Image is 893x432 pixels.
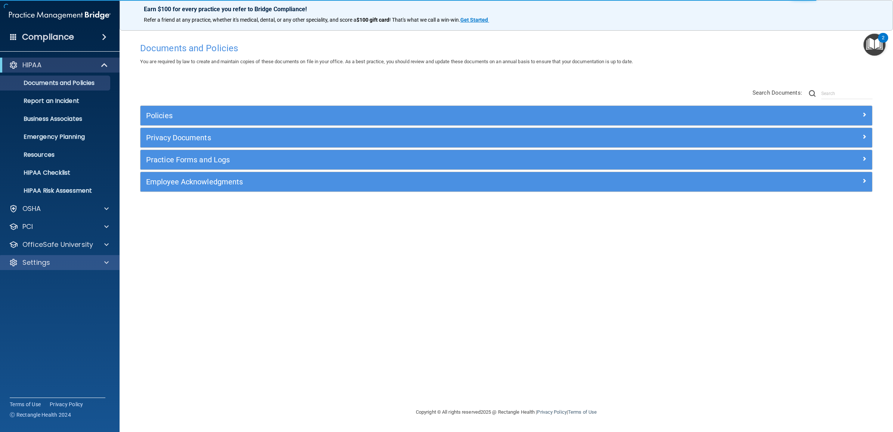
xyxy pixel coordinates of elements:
strong: $100 gift card [356,17,389,23]
h5: Practice Forms and Logs [146,156,684,164]
p: OSHA [22,204,41,213]
a: Practice Forms and Logs [146,154,866,166]
span: Refer a friend at any practice, whether it's medical, dental, or any other speciality, and score a [144,17,356,23]
a: Privacy Documents [146,132,866,144]
h5: Policies [146,111,684,120]
p: HIPAA [22,61,41,70]
span: ! That's what we call a win-win. [389,17,460,23]
p: Business Associates [5,115,107,123]
h4: Documents and Policies [140,43,872,53]
p: Documents and Policies [5,79,107,87]
span: Search Documents: [753,89,802,96]
a: Terms of Use [568,409,597,415]
p: PCI [22,222,33,231]
button: Open Resource Center, 2 new notifications [863,34,886,56]
input: Search [821,88,872,99]
span: You are required by law to create and maintain copies of these documents on file in your office. ... [140,59,633,64]
a: Employee Acknowledgments [146,176,866,188]
div: 2 [882,38,884,48]
a: Privacy Policy [50,401,83,408]
a: Terms of Use [10,401,41,408]
div: Copyright © All rights reserved 2025 @ Rectangle Health | | [370,400,643,424]
p: OfficeSafe University [22,240,93,249]
h4: Compliance [22,32,74,42]
a: Privacy Policy [537,409,566,415]
p: HIPAA Checklist [5,169,107,177]
img: ic-search.3b580494.png [809,90,816,97]
a: OfficeSafe University [9,240,109,249]
p: Resources [5,151,107,159]
a: OSHA [9,204,109,213]
a: Get Started [460,17,489,23]
a: Policies [146,110,866,122]
img: PMB logo [9,8,111,23]
p: Settings [22,258,50,267]
p: HIPAA Risk Assessment [5,187,107,194]
p: Emergency Planning [5,133,107,141]
a: Settings [9,258,109,267]
strong: Get Started [460,17,488,23]
a: HIPAA [9,61,108,70]
h5: Privacy Documents [146,134,684,142]
span: Ⓒ Rectangle Health 2024 [10,411,71,419]
a: PCI [9,222,109,231]
p: Report an Incident [5,97,107,105]
h5: Employee Acknowledgments [146,178,684,186]
p: Earn $100 for every practice you refer to Bridge Compliance! [144,6,869,13]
